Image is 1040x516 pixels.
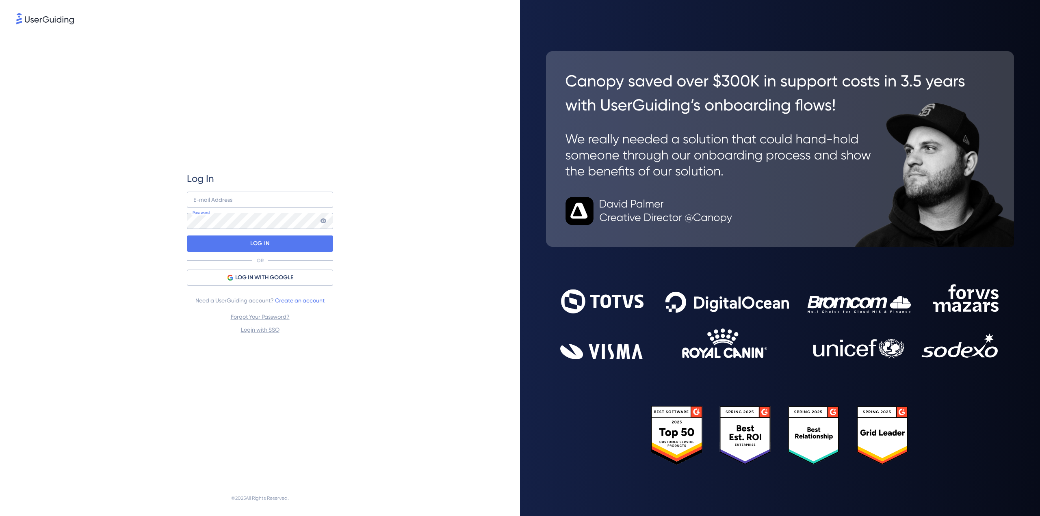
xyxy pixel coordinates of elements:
[231,493,289,503] span: © 2025 All Rights Reserved.
[231,313,290,320] a: Forgot Your Password?
[195,296,325,305] span: Need a UserGuiding account?
[235,273,293,283] span: LOG IN WITH GOOGLE
[187,172,214,185] span: Log In
[241,326,279,333] a: Login with SSO
[257,257,264,264] p: OR
[546,51,1014,247] img: 26c0aa7c25a843aed4baddd2b5e0fa68.svg
[16,13,74,24] img: 8faab4ba6bc7696a72372aa768b0286c.svg
[187,192,333,208] input: example@company.com
[250,237,269,250] p: LOG IN
[275,297,325,304] a: Create an account
[560,284,1000,359] img: 9302ce2ac39453076f5bc0f2f2ca889b.svg
[651,406,909,465] img: 25303e33045975176eb484905ab012ff.svg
